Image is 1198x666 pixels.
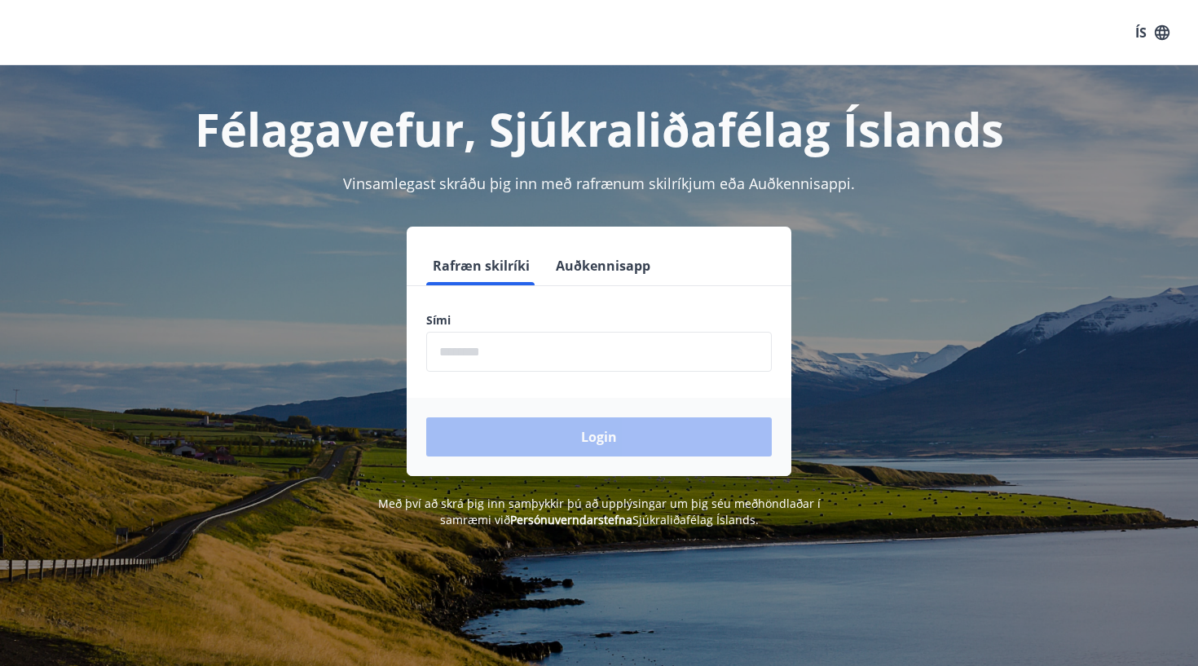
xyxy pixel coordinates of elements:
[549,246,657,285] button: Auðkennisapp
[510,512,632,527] a: Persónuverndarstefna
[343,174,855,193] span: Vinsamlegast skráðu þig inn með rafrænum skilríkjum eða Auðkennisappi.
[426,246,536,285] button: Rafræn skilríki
[426,312,772,329] label: Sími
[1126,18,1178,47] button: ÍS
[378,496,821,527] span: Með því að skrá þig inn samþykkir þú að upplýsingar um þig séu meðhöndlaðar í samræmi við Sjúkral...
[32,98,1166,160] h1: Félagavefur, Sjúkraliðafélag Íslands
